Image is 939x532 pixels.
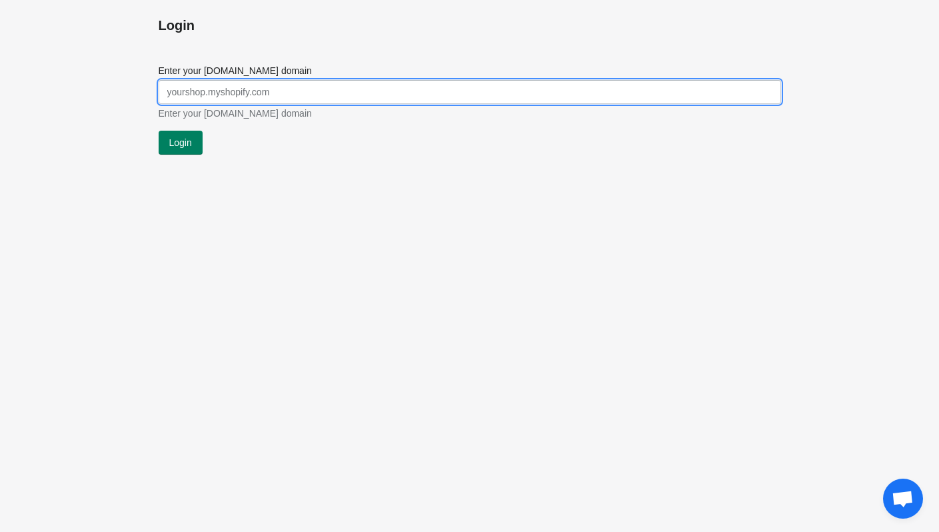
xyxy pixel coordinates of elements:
[159,131,203,155] button: Login
[159,108,312,119] span: Enter your [DOMAIN_NAME] domain
[169,137,192,148] span: Login
[883,479,923,519] a: Open chat
[159,64,312,77] label: Enter your [DOMAIN_NAME] domain
[159,16,781,35] h1: Login
[159,80,781,104] input: yourshop.myshopify.com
